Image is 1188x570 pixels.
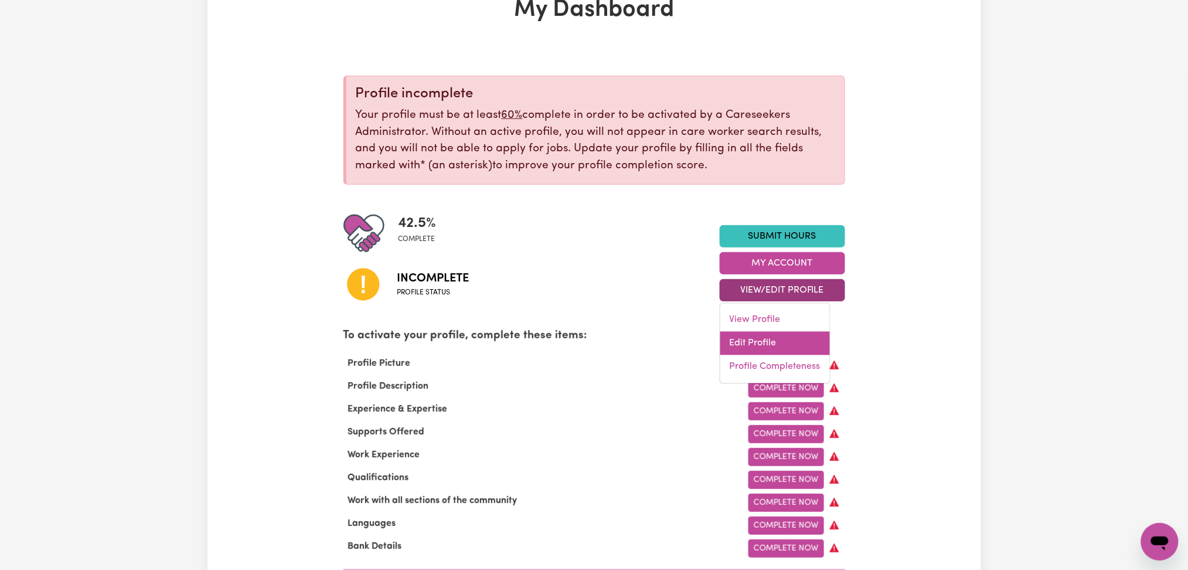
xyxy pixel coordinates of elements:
[343,428,430,437] span: Supports Offered
[720,279,845,301] button: View/Edit Profile
[343,450,425,460] span: Work Experience
[399,213,437,234] span: 42.5 %
[343,405,452,414] span: Experience & Expertise
[399,234,437,245] span: complete
[397,270,469,287] span: Incomplete
[343,382,434,391] span: Profile Description
[748,425,824,443] a: Complete Now
[343,359,416,368] span: Profile Picture
[748,402,824,420] a: Complete Now
[343,473,414,483] span: Qualifications
[502,110,523,121] u: 60%
[748,471,824,489] a: Complete Now
[748,494,824,512] a: Complete Now
[356,107,835,175] p: Your profile must be at least complete in order to be activated by a Careseekers Administrator. W...
[748,379,824,398] a: Complete Now
[421,160,493,171] span: an asterisk
[720,303,830,384] div: View/Edit Profile
[356,86,835,103] div: Profile incomplete
[343,542,407,551] span: Bank Details
[748,448,824,466] a: Complete Now
[397,287,469,298] span: Profile status
[399,213,446,254] div: Profile completeness: 42.5%
[720,308,830,332] a: View Profile
[748,517,824,535] a: Complete Now
[720,355,830,379] a: Profile Completeness
[720,332,830,355] a: Edit Profile
[720,225,845,247] a: Submit Hours
[343,519,401,528] span: Languages
[748,540,824,558] a: Complete Now
[1141,523,1179,561] iframe: Button to launch messaging window
[343,496,522,505] span: Work with all sections of the community
[720,252,845,274] button: My Account
[343,328,845,345] p: To activate your profile, complete these items:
